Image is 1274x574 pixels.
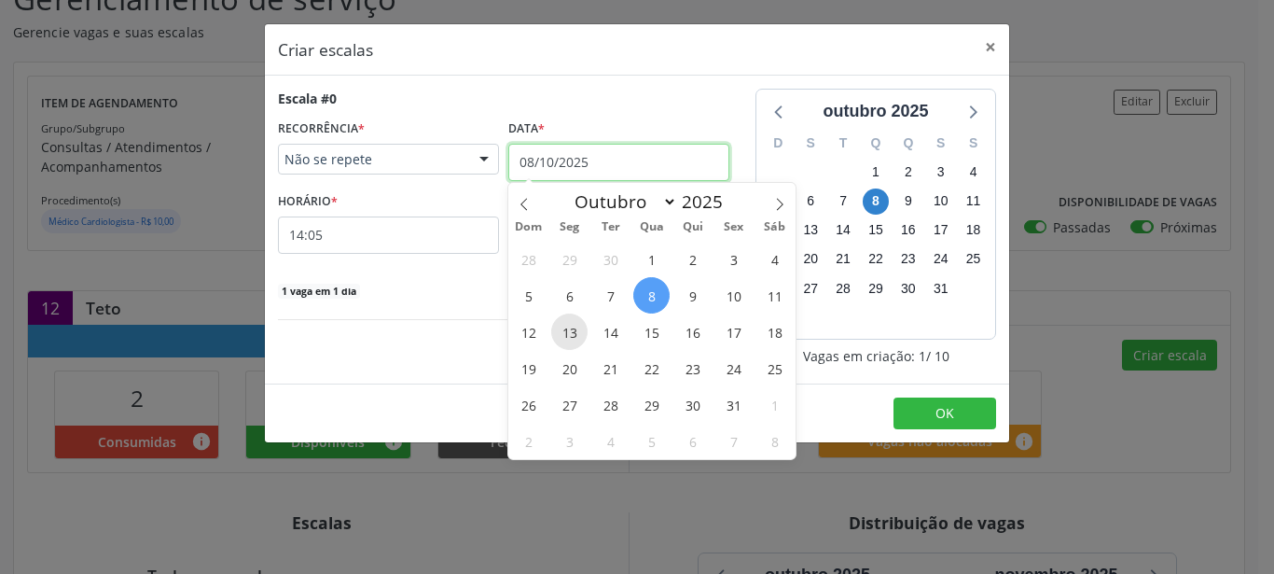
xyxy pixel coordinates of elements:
span: Outubro 17, 2025 [715,314,752,350]
span: Novembro 4, 2025 [592,423,629,459]
span: segunda-feira, 13 de outubro de 2025 [797,217,824,244]
span: Outubro 4, 2025 [756,241,793,277]
span: sexta-feira, 31 de outubro de 2025 [928,275,954,301]
div: S [957,129,990,158]
label: HORÁRIO [278,188,338,217]
span: Sex [713,221,755,233]
span: sexta-feira, 10 de outubro de 2025 [928,189,954,215]
span: Outubro 12, 2025 [510,314,547,350]
div: Q [860,129,893,158]
span: Outubro 28, 2025 [592,386,629,423]
span: Outubro 19, 2025 [510,350,547,386]
span: quarta-feira, 29 de outubro de 2025 [863,275,889,301]
span: Outubro 27, 2025 [551,386,588,423]
span: Outubro 20, 2025 [551,350,588,386]
span: Outubro 18, 2025 [756,314,793,350]
span: quarta-feira, 22 de outubro de 2025 [863,246,889,273]
input: Year [677,189,739,214]
span: Outubro 3, 2025 [715,241,752,277]
span: / 10 [926,346,949,366]
div: outubro 2025 [815,99,935,124]
span: Novembro 2, 2025 [510,423,547,459]
span: Outubro 22, 2025 [633,350,670,386]
div: D [762,129,795,158]
span: sábado, 4 de outubro de 2025 [961,159,987,185]
span: Novembro 8, 2025 [756,423,793,459]
span: Outubro 2, 2025 [674,241,711,277]
span: Não se repete [284,150,461,169]
span: Outubro 15, 2025 [633,314,670,350]
span: Outubro 30, 2025 [674,386,711,423]
span: Qui [672,221,713,233]
span: Outubro 25, 2025 [756,350,793,386]
span: Seg [549,221,590,233]
span: Novembro 7, 2025 [715,423,752,459]
label: Data [508,115,545,144]
span: terça-feira, 14 de outubro de 2025 [830,217,856,244]
span: segunda-feira, 6 de outubro de 2025 [797,189,824,215]
span: Outubro 11, 2025 [756,277,793,314]
span: Outubro 1, 2025 [633,241,670,277]
span: sábado, 11 de outubro de 2025 [961,189,987,215]
span: Outubro 26, 2025 [510,386,547,423]
span: segunda-feira, 20 de outubro de 2025 [797,246,824,273]
span: sábado, 18 de outubro de 2025 [961,217,987,244]
span: terça-feira, 28 de outubro de 2025 [830,275,856,301]
span: Setembro 30, 2025 [592,241,629,277]
span: quarta-feira, 1 de outubro de 2025 [863,159,889,185]
span: quinta-feira, 9 de outubro de 2025 [895,189,921,215]
div: S [924,129,957,158]
span: Sáb [755,221,796,233]
div: T [827,129,860,158]
span: quinta-feira, 2 de outubro de 2025 [895,159,921,185]
div: Escala #0 [278,89,337,108]
span: 1 vaga em 1 dia [278,284,360,299]
span: sexta-feira, 3 de outubro de 2025 [928,159,954,185]
span: sexta-feira, 17 de outubro de 2025 [928,217,954,244]
span: Outubro 16, 2025 [674,314,711,350]
span: Outubro 7, 2025 [592,277,629,314]
select: Month [565,189,677,215]
span: Outubro 5, 2025 [510,277,547,314]
span: Outubro 8, 2025 [633,277,670,314]
span: Qua [631,221,672,233]
span: Outubro 10, 2025 [715,277,752,314]
span: Outubro 13, 2025 [551,314,588,350]
span: quinta-feira, 16 de outubro de 2025 [895,217,921,244]
span: quarta-feira, 8 de outubro de 2025 [863,189,889,215]
span: sexta-feira, 24 de outubro de 2025 [928,246,954,273]
span: Outubro 23, 2025 [674,350,711,386]
span: Outubro 24, 2025 [715,350,752,386]
span: quinta-feira, 23 de outubro de 2025 [895,246,921,273]
span: Outubro 9, 2025 [674,277,711,314]
span: Dom [508,221,549,233]
span: Ter [590,221,631,233]
button: OK [893,398,996,429]
span: segunda-feira, 27 de outubro de 2025 [797,275,824,301]
span: Setembro 28, 2025 [510,241,547,277]
div: Vagas em criação: 1 [755,346,996,366]
input: 00:00 [278,217,499,254]
span: Novembro 3, 2025 [551,423,588,459]
span: Novembro 5, 2025 [633,423,670,459]
span: Novembro 1, 2025 [756,386,793,423]
button: Close [972,24,1009,70]
span: Novembro 6, 2025 [674,423,711,459]
span: Setembro 29, 2025 [551,241,588,277]
div: Q [892,129,924,158]
div: S [795,129,827,158]
span: OK [935,404,954,422]
h5: Criar escalas [278,37,373,62]
span: quinta-feira, 30 de outubro de 2025 [895,275,921,301]
span: Outubro 6, 2025 [551,277,588,314]
span: terça-feira, 7 de outubro de 2025 [830,189,856,215]
span: Outubro 21, 2025 [592,350,629,386]
span: Outubro 14, 2025 [592,314,629,350]
input: Selecione uma data [508,144,729,181]
span: Outubro 29, 2025 [633,386,670,423]
span: terça-feira, 21 de outubro de 2025 [830,246,856,273]
span: sábado, 25 de outubro de 2025 [961,246,987,273]
span: Outubro 31, 2025 [715,386,752,423]
label: RECORRÊNCIA [278,115,365,144]
span: quarta-feira, 15 de outubro de 2025 [863,217,889,244]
